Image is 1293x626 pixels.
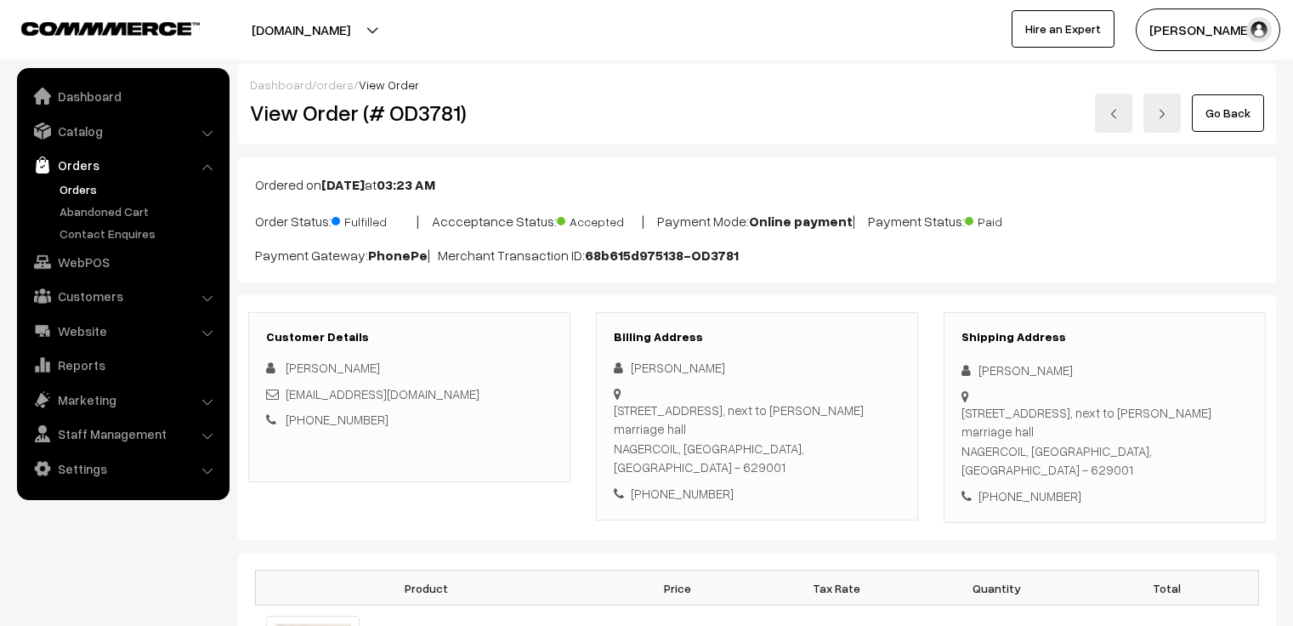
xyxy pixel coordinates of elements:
[21,316,224,346] a: Website
[1192,94,1264,132] a: Go Back
[255,174,1259,195] p: Ordered on at
[368,247,428,264] b: PhonePe
[916,571,1076,606] th: Quantity
[255,245,1259,265] p: Payment Gateway: | Merchant Transaction ID:
[961,487,1248,506] div: [PHONE_NUMBER]
[965,208,1050,230] span: Paid
[55,180,224,198] a: Orders
[321,176,365,193] b: [DATE]
[21,81,224,111] a: Dashboard
[255,208,1259,231] p: Order Status: | Accceptance Status: | Payment Mode: | Payment Status:
[192,9,410,51] button: [DOMAIN_NAME]
[557,208,642,230] span: Accepted
[749,213,853,230] b: Online payment
[757,571,916,606] th: Tax Rate
[1076,571,1259,606] th: Total
[21,453,224,484] a: Settings
[21,150,224,180] a: Orders
[55,225,224,242] a: Contact Enquires
[1109,109,1119,119] img: left-arrow.png
[1012,10,1114,48] a: Hire an Expert
[614,330,900,344] h3: Billing Address
[961,330,1248,344] h3: Shipping Address
[266,330,553,344] h3: Customer Details
[286,360,380,375] span: [PERSON_NAME]
[250,100,571,126] h2: View Order (# OD3781)
[250,76,1264,94] div: / /
[286,412,388,427] a: [PHONE_NUMBER]
[598,571,757,606] th: Price
[1246,17,1272,43] img: user
[332,208,417,230] span: Fulfilled
[21,350,224,380] a: Reports
[21,116,224,146] a: Catalog
[316,77,354,92] a: orders
[55,202,224,220] a: Abandoned Cart
[21,17,170,37] a: COMMMERCE
[614,484,900,504] div: [PHONE_NUMBER]
[961,361,1248,380] div: [PERSON_NAME]
[21,281,224,311] a: Customers
[1157,109,1167,119] img: right-arrow.png
[286,386,479,401] a: [EMAIL_ADDRESS][DOMAIN_NAME]
[377,176,435,193] b: 03:23 AM
[614,401,900,477] div: [STREET_ADDRESS], next to [PERSON_NAME] marriage hall NAGERCOIL, [GEOGRAPHIC_DATA], [GEOGRAPHIC_D...
[21,22,200,35] img: COMMMERCE
[21,384,224,415] a: Marketing
[1136,9,1280,51] button: [PERSON_NAME]
[21,247,224,277] a: WebPOS
[256,571,598,606] th: Product
[961,403,1248,480] div: [STREET_ADDRESS], next to [PERSON_NAME] marriage hall NAGERCOIL, [GEOGRAPHIC_DATA], [GEOGRAPHIC_D...
[359,77,419,92] span: View Order
[250,77,312,92] a: Dashboard
[585,247,739,264] b: 68b615d975138-OD3781
[21,418,224,449] a: Staff Management
[614,358,900,378] div: [PERSON_NAME]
